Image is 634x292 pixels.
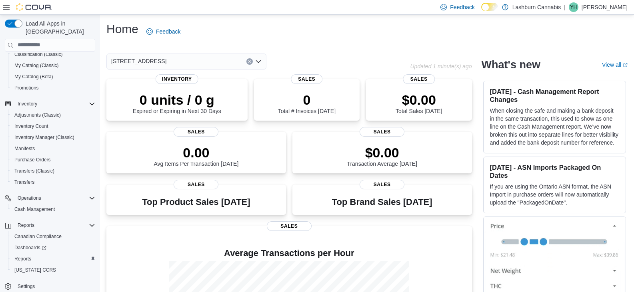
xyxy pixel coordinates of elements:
span: Sales [360,127,404,137]
p: If you are using the Ontario ASN format, the ASN Import in purchase orders will now automatically... [490,183,619,207]
h3: Top Brand Sales [DATE] [332,197,432,207]
a: Dashboards [8,242,98,253]
button: Purchase Orders [8,154,98,165]
span: Inventory Count [14,123,48,129]
div: Expired or Expiring in Next 30 Days [133,92,221,114]
p: Lashburn Cannabis [512,2,561,12]
span: [US_STATE] CCRS [14,267,56,273]
a: [US_STATE] CCRS [11,265,59,275]
span: [STREET_ADDRESS] [111,56,166,66]
svg: External link [623,63,628,68]
span: Reports [18,222,34,228]
span: Transfers (Classic) [11,166,95,176]
button: [US_STATE] CCRS [8,264,98,276]
button: Operations [2,193,98,204]
span: Sales [267,221,312,231]
span: Manifests [11,144,95,153]
span: Sales [174,180,218,189]
button: Settings [2,280,98,292]
button: Canadian Compliance [8,231,98,242]
button: Transfers (Classic) [8,165,98,177]
button: Inventory Count [8,121,98,132]
span: Sales [291,74,322,84]
a: My Catalog (Beta) [11,72,56,81]
img: Cova [16,3,52,11]
span: Adjustments (Classic) [14,112,61,118]
button: Reports [14,220,38,230]
span: Reports [11,254,95,264]
span: Canadian Compliance [14,233,62,240]
p: When closing the safe and making a bank deposit in the same transaction, this used to show as one... [490,107,619,147]
span: Inventory [18,101,37,107]
span: Transfers [11,177,95,187]
button: Clear input [246,58,253,65]
input: Dark Mode [481,3,498,11]
button: Manifests [8,143,98,154]
a: Purchase Orders [11,155,54,165]
span: Feedback [450,3,474,11]
span: Feedback [156,28,180,36]
h3: [DATE] - Cash Management Report Changes [490,87,619,103]
span: Inventory Count [11,121,95,131]
p: | [564,2,566,12]
span: Transfers (Classic) [14,168,54,174]
button: Cash Management [8,204,98,215]
a: View allExternal link [602,62,628,68]
h3: [DATE] - ASN Imports Packaged On Dates [490,163,619,179]
span: Promotions [11,83,95,93]
h4: Average Transactions per Hour [113,248,466,258]
button: Adjustments (Classic) [8,109,98,121]
span: Dark Mode [481,11,482,12]
span: Inventory [156,74,198,84]
a: Manifests [11,144,38,153]
span: Reports [14,220,95,230]
a: Promotions [11,83,42,93]
span: Inventory Manager (Classic) [11,133,95,142]
span: Settings [18,283,35,290]
span: My Catalog (Beta) [11,72,95,81]
span: Classification (Classic) [14,51,63,58]
a: Reports [11,254,34,264]
p: Updated 1 minute(s) ago [410,63,472,70]
button: Open list of options [255,58,262,65]
button: Inventory [2,98,98,109]
button: Transfers [8,177,98,188]
span: Operations [14,193,95,203]
span: Cash Management [14,206,55,213]
p: [PERSON_NAME] [582,2,628,12]
a: Adjustments (Classic) [11,110,64,120]
button: Classification (Classic) [8,49,98,60]
span: Purchase Orders [11,155,95,165]
span: Sales [174,127,218,137]
div: Total Sales [DATE] [396,92,442,114]
div: Yuntae Han [569,2,578,12]
a: Canadian Compliance [11,232,65,241]
p: $0.00 [347,145,417,161]
span: Dashboards [11,243,95,252]
h1: Home [106,21,138,37]
button: Operations [14,193,44,203]
span: Purchase Orders [14,157,51,163]
h2: What's new [482,58,540,71]
span: Operations [18,195,41,201]
a: Transfers (Classic) [11,166,58,176]
a: Settings [14,282,38,291]
button: Inventory Manager (Classic) [8,132,98,143]
a: Dashboards [11,243,50,252]
button: Inventory [14,99,40,109]
span: My Catalog (Classic) [14,62,59,69]
a: My Catalog (Classic) [11,61,62,70]
a: Inventory Manager (Classic) [11,133,78,142]
a: Classification (Classic) [11,50,66,59]
a: Inventory Count [11,121,52,131]
button: My Catalog (Classic) [8,60,98,71]
p: 0 [278,92,336,108]
span: Sales [360,180,404,189]
div: Total # Invoices [DATE] [278,92,336,114]
span: Inventory [14,99,95,109]
span: Manifests [14,145,35,152]
p: $0.00 [396,92,442,108]
span: My Catalog (Classic) [11,61,95,70]
span: Load All Apps in [GEOGRAPHIC_DATA] [22,20,95,36]
a: Cash Management [11,205,58,214]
